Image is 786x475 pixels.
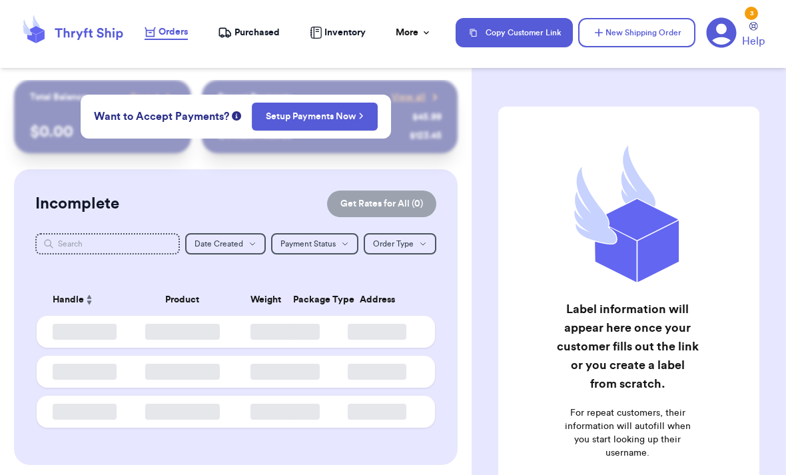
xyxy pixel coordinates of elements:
[145,25,188,40] a: Orders
[271,233,358,254] button: Payment Status
[324,26,366,39] span: Inventory
[35,193,119,215] h2: Incomplete
[35,233,180,254] input: Search
[53,293,84,307] span: Handle
[410,129,442,143] div: $ 123.45
[310,26,366,39] a: Inventory
[396,26,432,39] div: More
[556,406,699,460] p: For repeat customers, their information will autofill when you start looking up their username.
[364,233,436,254] button: Order Type
[131,91,159,104] span: Payout
[742,33,765,49] span: Help
[242,284,285,316] th: Weight
[266,110,364,123] a: Setup Payments Now
[392,91,426,104] span: View all
[195,240,243,248] span: Date Created
[218,91,292,104] p: Recent Payments
[328,284,435,316] th: Address
[392,91,442,104] a: View all
[218,26,280,39] a: Purchased
[706,17,737,48] a: 3
[280,240,336,248] span: Payment Status
[30,121,175,143] p: $ 0.00
[742,22,765,49] a: Help
[84,292,95,308] button: Sort ascending
[131,91,175,104] a: Payout
[30,91,87,104] p: Total Balance
[578,18,695,47] button: New Shipping Order
[285,284,328,316] th: Package Type
[123,284,242,316] th: Product
[234,26,280,39] span: Purchased
[373,240,414,248] span: Order Type
[252,103,378,131] button: Setup Payments Now
[456,18,573,47] button: Copy Customer Link
[94,109,229,125] span: Want to Accept Payments?
[159,25,188,39] span: Orders
[327,191,436,217] button: Get Rates for All (0)
[745,7,758,20] div: 3
[185,233,266,254] button: Date Created
[412,111,442,124] div: $ 45.99
[556,300,699,393] h2: Label information will appear here once your customer fills out the link or you create a label fr...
